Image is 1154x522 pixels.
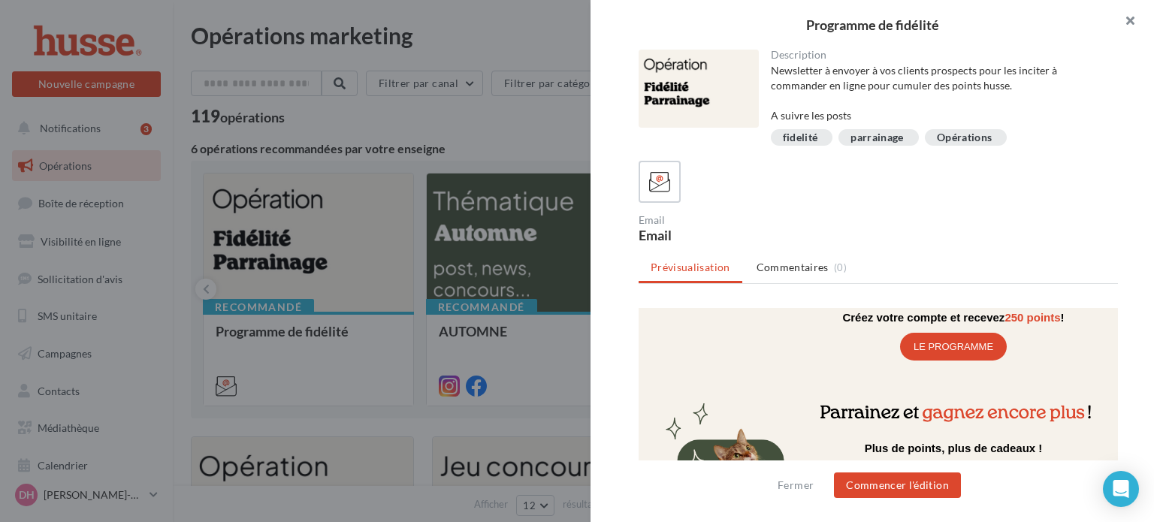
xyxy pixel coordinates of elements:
[757,260,829,275] span: Commentaires
[15,86,165,252] img: chat.png
[366,3,421,16] span: 250 points
[772,476,820,494] button: Fermer
[615,18,1130,32] div: Programme de fidélité
[783,132,818,143] div: fidelité
[937,132,992,143] div: Opérations
[1103,471,1139,507] div: Open Intercom Messenger
[165,86,465,125] img: parrainage.png
[204,3,425,16] strong: Créez votre compte et recevez !
[850,132,904,143] div: parrainage
[771,50,1107,60] div: Description
[639,215,872,225] div: Email
[834,261,847,273] span: (0)
[639,228,872,242] div: Email
[226,134,404,146] strong: Plus de points, plus de cadeaux !
[771,63,1107,123] div: Newsletter à envoyer à vos clients prospects pour les inciter à commander en ligne pour cumuler d...
[262,33,367,44] a: LE PROGRAMME
[180,134,450,264] span: Invitez vos amis à découvrir l’aventure husse et soyez doublement récompensé ! Pour chaque ami qu...
[834,472,961,498] button: Commencer l'édition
